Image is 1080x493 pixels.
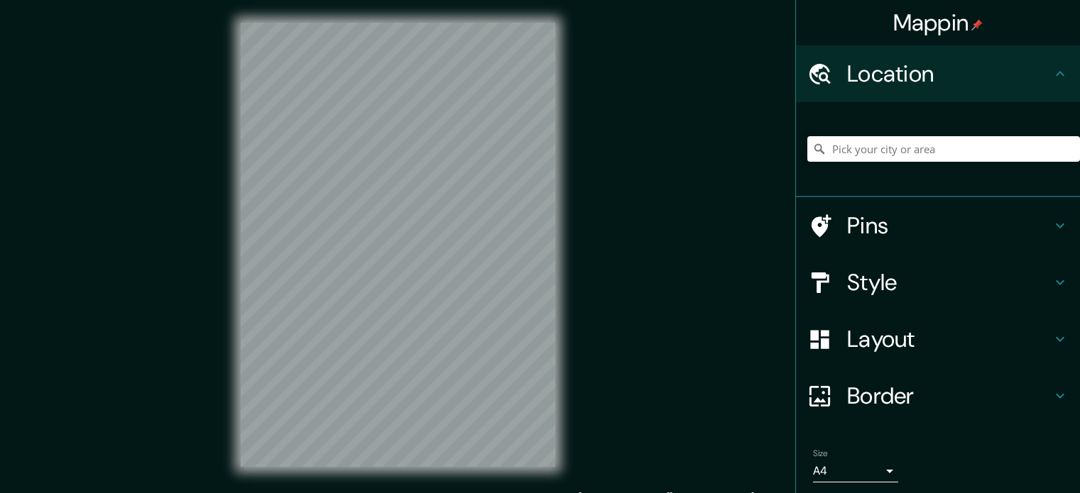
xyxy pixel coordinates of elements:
[813,448,828,460] label: Size
[847,60,1052,88] h4: Location
[847,325,1052,353] h4: Layout
[893,9,983,37] h4: Mappin
[813,460,898,482] div: A4
[241,23,555,467] canvas: Map
[796,197,1080,254] div: Pins
[847,382,1052,410] h4: Border
[796,311,1080,367] div: Layout
[971,19,983,31] img: pin-icon.png
[847,211,1052,240] h4: Pins
[796,45,1080,102] div: Location
[796,254,1080,311] div: Style
[796,367,1080,424] div: Border
[807,136,1080,162] input: Pick your city or area
[847,268,1052,297] h4: Style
